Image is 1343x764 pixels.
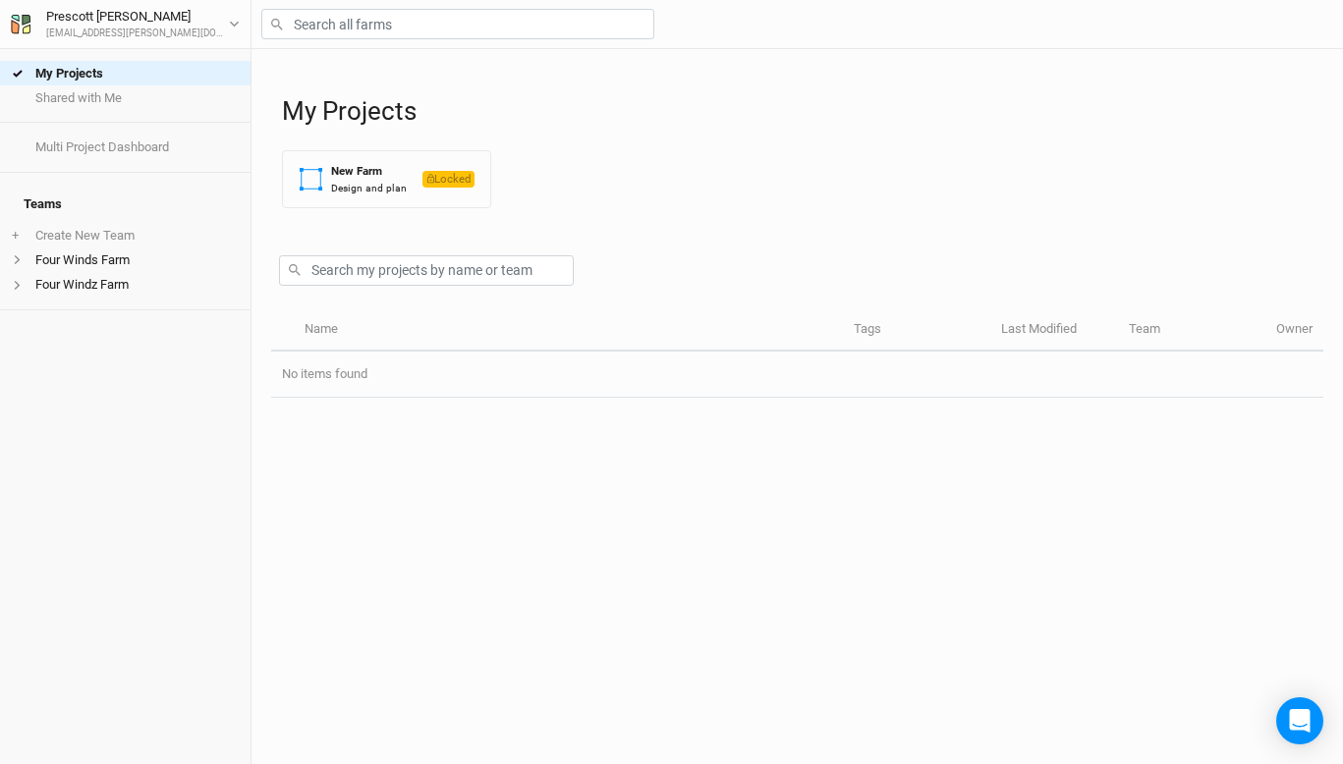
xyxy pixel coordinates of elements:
button: New FarmDesign and planLocked [282,150,491,208]
input: Search all farms [261,9,654,39]
div: New Farm [331,163,407,180]
th: Owner [1265,309,1323,352]
td: No items found [271,352,1323,398]
div: Prescott [PERSON_NAME] [46,7,229,27]
button: Prescott [PERSON_NAME][EMAIL_ADDRESS][PERSON_NAME][DOMAIN_NAME] [10,6,241,41]
input: Search my projects by name or team [279,255,574,286]
th: Team [1118,309,1265,352]
h4: Teams [12,185,239,224]
th: Name [293,309,842,352]
div: Design and plan [331,181,407,195]
h1: My Projects [282,96,1323,127]
span: Locked [422,171,475,188]
span: + [12,228,19,244]
th: Last Modified [990,309,1118,352]
div: [EMAIL_ADDRESS][PERSON_NAME][DOMAIN_NAME] [46,27,229,41]
div: Open Intercom Messenger [1276,697,1323,744]
th: Tags [843,309,990,352]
